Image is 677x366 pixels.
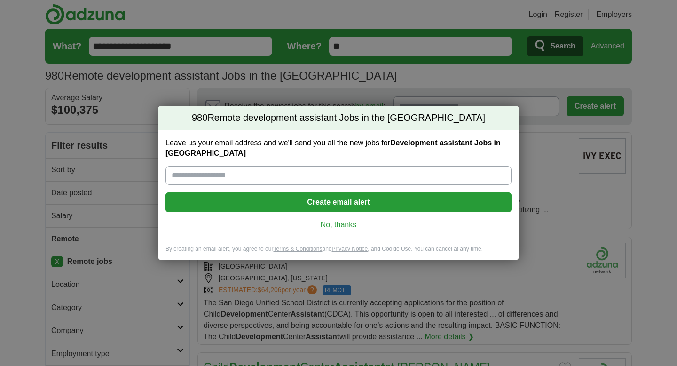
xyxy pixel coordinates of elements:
button: Create email alert [165,192,512,212]
label: Leave us your email address and we'll send you all the new jobs for [165,138,512,159]
a: No, thanks [173,220,504,230]
h2: Remote development assistant Jobs in the [GEOGRAPHIC_DATA] [158,106,519,130]
div: By creating an email alert, you agree to our and , and Cookie Use. You can cancel at any time. [158,245,519,261]
a: Terms & Conditions [273,246,322,252]
strong: Development assistant Jobs in [GEOGRAPHIC_DATA] [165,139,501,157]
span: 980 [192,111,207,125]
a: Privacy Notice [332,246,368,252]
